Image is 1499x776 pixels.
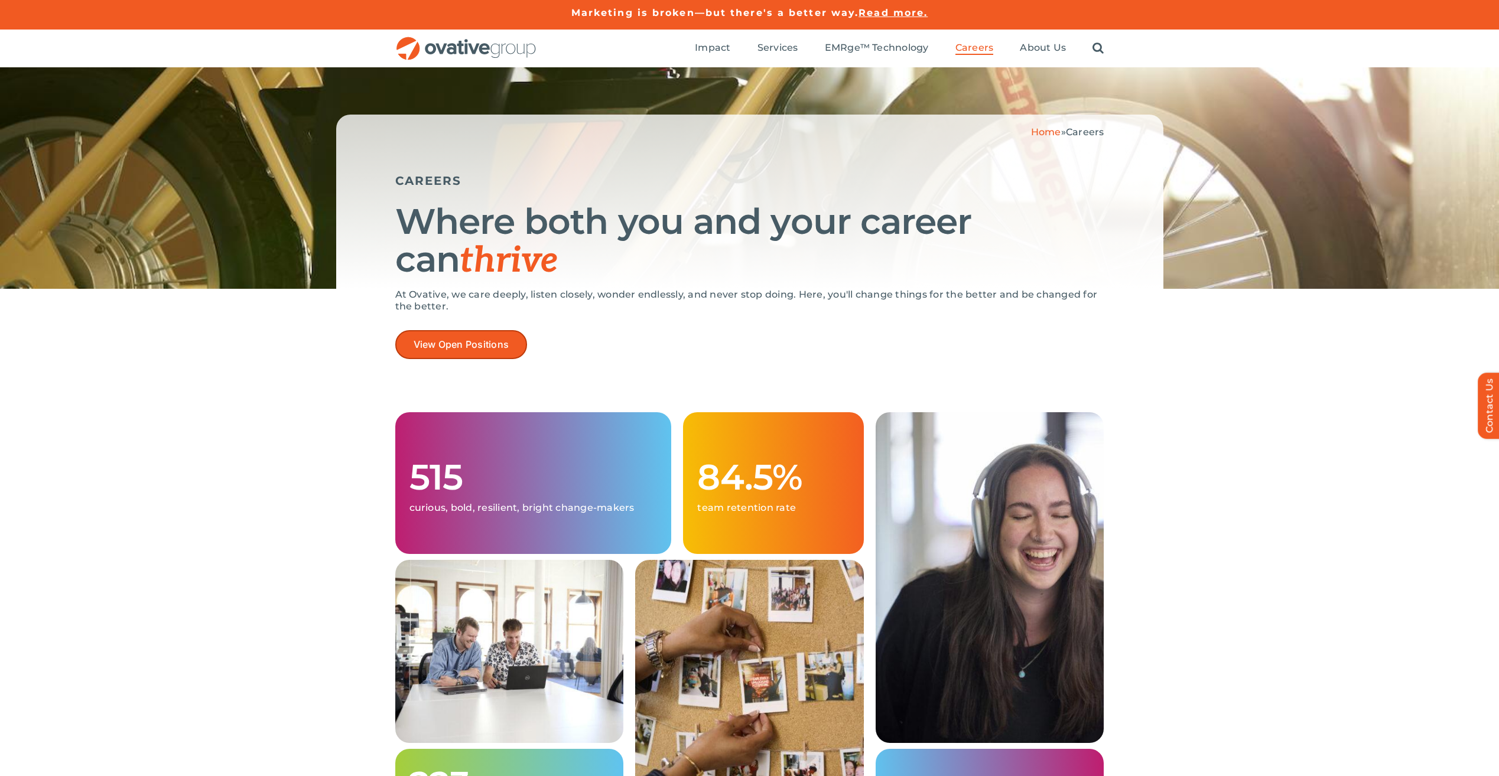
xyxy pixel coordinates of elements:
[409,458,658,496] h1: 515
[825,42,929,54] span: EMRge™ Technology
[395,560,624,743] img: Careers – Grid 1
[1020,42,1066,55] a: About Us
[460,240,558,282] span: thrive
[695,30,1104,67] nav: Menu
[409,502,658,514] p: curious, bold, resilient, bright change-makers
[1092,42,1104,55] a: Search
[1020,42,1066,54] span: About Us
[395,289,1104,312] p: At Ovative, we care deeply, listen closely, wonder endlessly, and never stop doing. Here, you'll ...
[757,42,798,54] span: Services
[757,42,798,55] a: Services
[697,502,849,514] p: team retention rate
[395,330,528,359] a: View Open Positions
[859,7,928,18] a: Read more.
[414,339,509,350] span: View Open Positions
[695,42,730,54] span: Impact
[876,412,1104,743] img: Careers – Grid 3
[395,203,1104,280] h1: Where both you and your career can
[825,42,929,55] a: EMRge™ Technology
[395,174,1104,188] h5: CAREERS
[955,42,994,54] span: Careers
[695,42,730,55] a: Impact
[955,42,994,55] a: Careers
[697,458,849,496] h1: 84.5%
[1066,126,1104,138] span: Careers
[1031,126,1104,138] span: »
[395,35,537,47] a: OG_Full_horizontal_RGB
[1031,126,1061,138] a: Home
[571,7,859,18] a: Marketing is broken—but there's a better way.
